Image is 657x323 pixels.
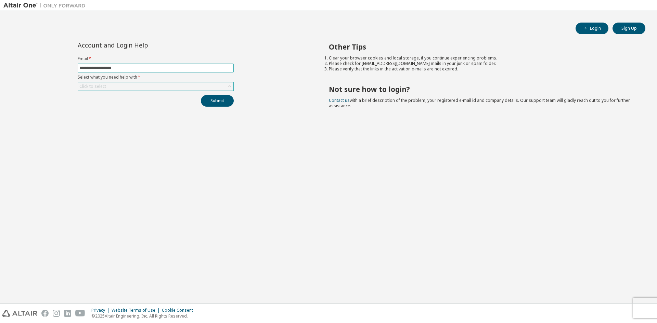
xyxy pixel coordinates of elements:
img: youtube.svg [75,310,85,317]
span: with a brief description of the problem, your registered e-mail id and company details. Our suppo... [329,97,630,109]
div: Account and Login Help [78,42,203,48]
img: linkedin.svg [64,310,71,317]
li: Please verify that the links in the activation e-mails are not expired. [329,66,633,72]
a: Contact us [329,97,350,103]
img: instagram.svg [53,310,60,317]
div: Click to select [78,82,233,91]
label: Email [78,56,234,62]
li: Clear your browser cookies and local storage, if you continue experiencing problems. [329,55,633,61]
img: altair_logo.svg [2,310,37,317]
div: Privacy [91,308,112,313]
div: Cookie Consent [162,308,197,313]
div: Website Terms of Use [112,308,162,313]
button: Submit [201,95,234,107]
div: Click to select [79,84,106,89]
img: facebook.svg [41,310,49,317]
p: © 2025 Altair Engineering, Inc. All Rights Reserved. [91,313,197,319]
button: Login [576,23,608,34]
h2: Other Tips [329,42,633,51]
button: Sign Up [613,23,645,34]
h2: Not sure how to login? [329,85,633,94]
img: Altair One [3,2,89,9]
li: Please check for [EMAIL_ADDRESS][DOMAIN_NAME] mails in your junk or spam folder. [329,61,633,66]
label: Select what you need help with [78,75,234,80]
